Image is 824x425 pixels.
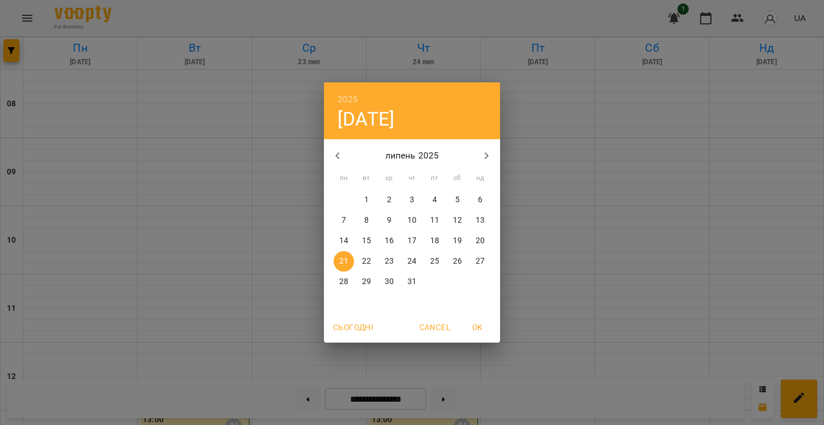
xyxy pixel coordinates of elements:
p: 28 [339,276,348,287]
p: 16 [385,235,394,247]
p: 29 [362,276,371,287]
button: 2025 [338,91,359,107]
p: липень 2025 [351,149,473,163]
p: 12 [453,215,462,226]
span: пн [334,173,354,184]
p: 7 [342,215,346,226]
button: 20 [470,231,490,251]
button: 17 [402,231,422,251]
p: 15 [362,235,371,247]
span: нд [470,173,490,184]
span: Сьогодні [333,320,373,334]
span: вт [356,173,377,184]
p: 23 [385,256,394,267]
button: 10 [402,210,422,231]
button: 23 [379,251,399,272]
p: 25 [430,256,439,267]
p: 2 [387,194,392,206]
button: 19 [447,231,468,251]
button: 26 [447,251,468,272]
button: 24 [402,251,422,272]
button: 21 [334,251,354,272]
p: 17 [407,235,417,247]
button: 14 [334,231,354,251]
button: 2 [379,190,399,210]
p: 18 [430,235,439,247]
button: 15 [356,231,377,251]
button: 27 [470,251,490,272]
button: OK [459,317,496,338]
p: 1 [364,194,369,206]
button: 5 [447,190,468,210]
p: 8 [364,215,369,226]
p: 31 [407,276,417,287]
p: 3 [410,194,414,206]
p: 14 [339,235,348,247]
button: 7 [334,210,354,231]
button: 28 [334,272,354,292]
button: 30 [379,272,399,292]
button: 11 [425,210,445,231]
button: 3 [402,190,422,210]
button: 18 [425,231,445,251]
p: 30 [385,276,394,287]
button: 25 [425,251,445,272]
button: 8 [356,210,377,231]
span: ср [379,173,399,184]
p: 10 [407,215,417,226]
button: 1 [356,190,377,210]
p: 20 [476,235,485,247]
button: 9 [379,210,399,231]
p: 4 [432,194,437,206]
p: 11 [430,215,439,226]
p: 24 [407,256,417,267]
button: 12 [447,210,468,231]
button: 6 [470,190,490,210]
button: 22 [356,251,377,272]
p: 13 [476,215,485,226]
p: 9 [387,215,392,226]
button: [DATE] [338,107,394,131]
button: 31 [402,272,422,292]
span: сб [447,173,468,184]
button: 13 [470,210,490,231]
span: Cancel [419,320,450,334]
span: OK [464,320,491,334]
p: 5 [455,194,460,206]
p: 26 [453,256,462,267]
button: 29 [356,272,377,292]
p: 22 [362,256,371,267]
button: Сьогодні [328,317,378,338]
button: 16 [379,231,399,251]
p: 27 [476,256,485,267]
button: Cancel [415,317,455,338]
p: 19 [453,235,462,247]
p: 21 [339,256,348,267]
span: пт [425,173,445,184]
button: 4 [425,190,445,210]
p: 6 [478,194,482,206]
span: чт [402,173,422,184]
